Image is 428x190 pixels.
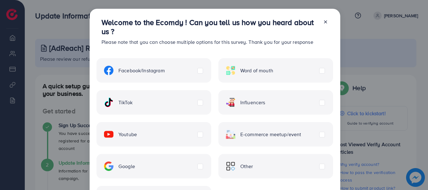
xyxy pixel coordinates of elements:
span: Google [118,163,135,170]
span: Facebook/Instagram [118,67,165,74]
img: ic-word-of-mouth.a439123d.svg [226,66,235,75]
h3: Welcome to the Ecomdy ! Can you tell us how you heard about us ? [102,18,318,36]
img: ic-youtube.715a0ca2.svg [104,130,113,139]
span: TikTok [118,99,133,106]
img: ic-ecommerce.d1fa3848.svg [226,130,235,139]
img: ic-google.5bdd9b68.svg [104,162,113,171]
span: Word of mouth [240,67,273,74]
span: Other [240,163,253,170]
span: Influencers [240,99,265,106]
img: ic-influencers.a620ad43.svg [226,98,235,107]
span: Youtube [118,131,137,138]
img: ic-tiktok.4b20a09a.svg [104,98,113,107]
p: Please note that you can choose multiple options for this survey. Thank you for your response [102,38,318,46]
img: ic-other.99c3e012.svg [226,162,235,171]
span: E-commerce meetup/event [240,131,301,138]
img: ic-facebook.134605ef.svg [104,66,113,75]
